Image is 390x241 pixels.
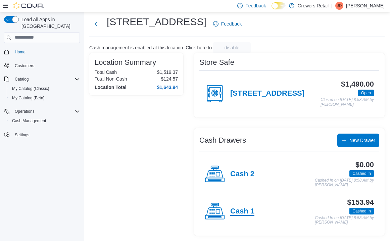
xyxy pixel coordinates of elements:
[7,116,83,126] button: Cash Management
[19,16,80,30] span: Load All Apps in [GEOGRAPHIC_DATA]
[15,132,29,138] span: Settings
[12,118,46,124] span: Cash Management
[347,198,374,206] h3: $153.94
[9,94,80,102] span: My Catalog (Beta)
[1,130,83,139] button: Settings
[157,69,178,75] p: $1,519.37
[12,75,80,83] span: Catalog
[349,137,375,144] span: New Drawer
[230,207,254,216] h4: Cash 1
[107,15,206,29] h1: [STREET_ADDRESS]
[213,42,251,53] button: disable
[337,134,379,147] button: New Drawer
[12,107,80,115] span: Operations
[12,95,45,101] span: My Catalog (Beta)
[12,130,80,139] span: Settings
[210,17,244,31] a: Feedback
[337,2,342,10] span: JD
[346,2,385,10] p: [PERSON_NAME]
[12,131,32,139] a: Settings
[157,85,178,90] h4: $1,643.94
[199,58,234,66] h3: Store Safe
[9,85,80,93] span: My Catalog (Classic)
[4,44,80,157] nav: Complex example
[1,107,83,116] button: Operations
[12,48,80,56] span: Home
[15,77,29,82] span: Catalog
[7,84,83,93] button: My Catalog (Classic)
[95,69,117,75] h6: Total Cash
[352,171,371,177] span: Cashed In
[272,2,286,9] input: Dark Mode
[1,75,83,84] button: Catalog
[95,76,127,82] h6: Total Non-Cash
[230,170,254,179] h4: Cash 2
[272,9,272,10] span: Dark Mode
[341,80,374,88] h3: $1,490.00
[12,61,80,70] span: Customers
[225,44,239,51] span: disable
[245,2,266,9] span: Feedback
[12,48,28,56] a: Home
[12,107,37,115] button: Operations
[221,20,242,27] span: Feedback
[355,161,374,169] h3: $0.00
[95,85,127,90] h4: Location Total
[9,117,80,125] span: Cash Management
[1,47,83,57] button: Home
[9,117,49,125] a: Cash Management
[15,49,26,55] span: Home
[331,2,333,10] p: |
[349,208,374,214] span: Cashed In
[12,62,37,70] a: Customers
[15,109,35,114] span: Operations
[1,61,83,70] button: Customers
[361,90,371,96] span: Open
[15,63,34,68] span: Customers
[352,208,371,214] span: Cashed In
[7,93,83,103] button: My Catalog (Beta)
[12,75,31,83] button: Catalog
[199,136,246,144] h3: Cash Drawers
[9,94,47,102] a: My Catalog (Beta)
[9,85,52,93] a: My Catalog (Classic)
[335,2,343,10] div: Jodi Duke
[12,86,49,91] span: My Catalog (Classic)
[358,90,374,96] span: Open
[230,89,304,98] h4: [STREET_ADDRESS]
[89,17,103,31] button: Next
[89,45,212,50] p: Cash management is enabled at this location. Click here to
[95,58,156,66] h3: Location Summary
[315,178,374,187] p: Cashed In on [DATE] 8:58 AM by [PERSON_NAME]
[298,2,329,10] p: Growers Retail
[349,170,374,177] span: Cashed In
[315,216,374,225] p: Cashed In on [DATE] 8:58 AM by [PERSON_NAME]
[321,98,374,107] p: Closed on [DATE] 8:58 AM by [PERSON_NAME]
[161,76,178,82] p: $124.57
[13,2,44,9] img: Cova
